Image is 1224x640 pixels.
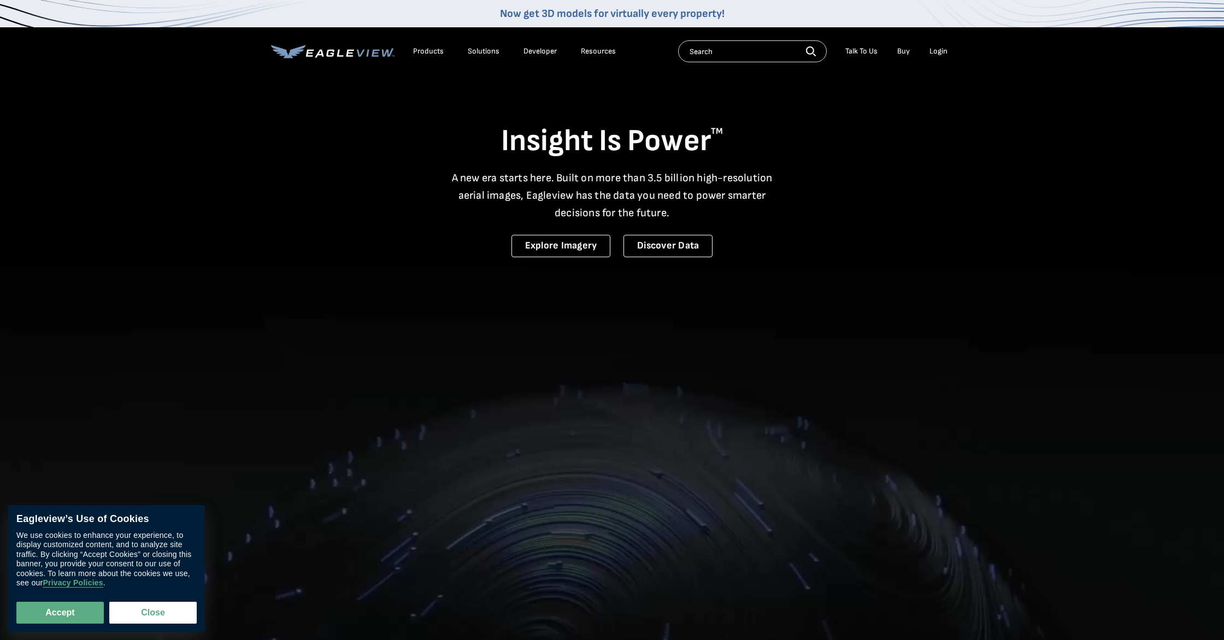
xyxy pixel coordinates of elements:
[413,46,444,56] div: Products
[16,531,197,588] div: We use cookies to enhance your experience, to display customized content, and to analyze site tra...
[845,46,878,56] div: Talk To Us
[929,46,948,56] div: Login
[500,7,725,20] a: Now get 3D models for virtually every property!
[16,602,104,624] button: Accept
[678,40,827,62] input: Search
[468,46,499,56] div: Solutions
[897,46,910,56] a: Buy
[623,235,713,257] a: Discover Data
[271,122,953,161] h1: Insight Is Power
[109,602,197,624] button: Close
[711,126,723,137] sup: TM
[523,46,557,56] a: Developer
[16,513,197,525] div: Eagleview’s Use of Cookies
[445,169,779,222] p: A new era starts here. Built on more than 3.5 billion high-resolution aerial images, Eagleview ha...
[581,46,616,56] div: Resources
[511,235,611,257] a: Explore Imagery
[43,579,103,588] a: Privacy Policies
